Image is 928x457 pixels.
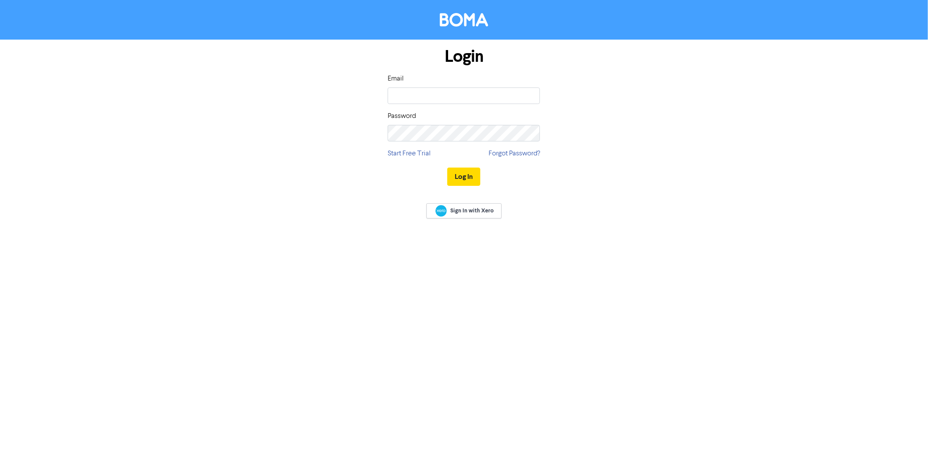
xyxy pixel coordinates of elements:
[388,47,540,67] h1: Login
[388,74,404,84] label: Email
[447,168,480,186] button: Log In
[451,207,494,215] span: Sign In with Xero
[436,205,447,217] img: Xero logo
[489,148,540,159] a: Forgot Password?
[426,203,501,218] a: Sign In with Xero
[440,13,488,27] img: BOMA Logo
[388,111,416,121] label: Password
[388,148,431,159] a: Start Free Trial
